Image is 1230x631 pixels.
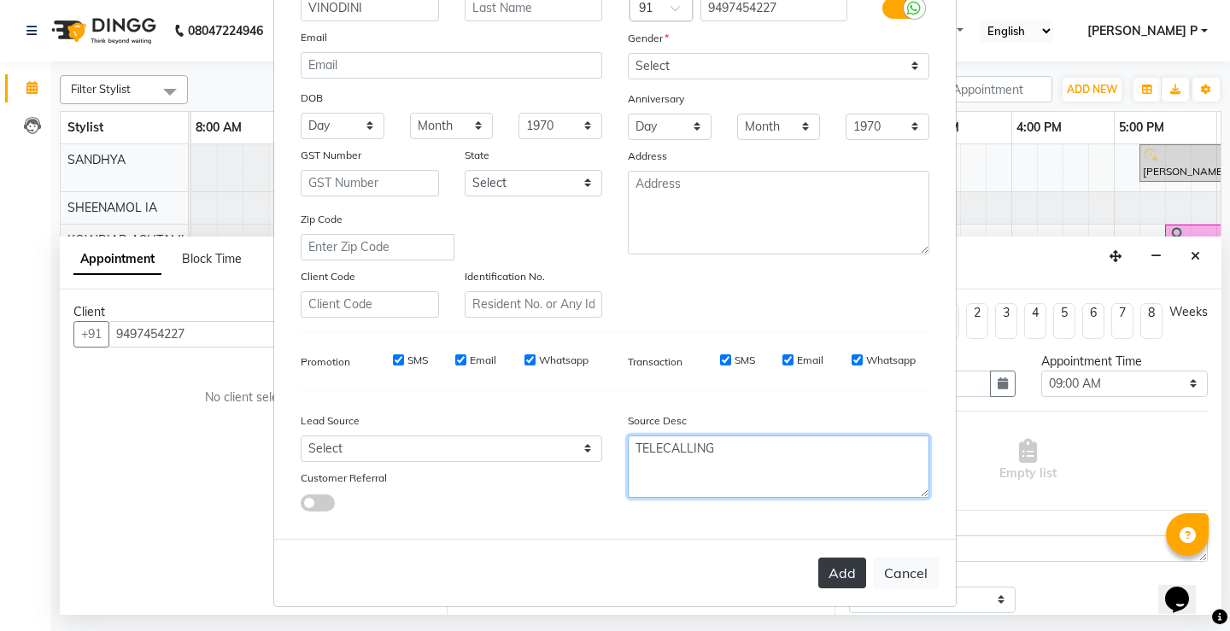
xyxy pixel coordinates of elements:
[628,149,667,164] label: Address
[301,30,327,45] label: Email
[628,354,682,370] label: Transaction
[301,170,439,196] input: GST Number
[470,353,496,368] label: Email
[301,354,350,370] label: Promotion
[301,413,360,429] label: Lead Source
[628,413,687,429] label: Source Desc
[301,212,343,227] label: Zip Code
[866,353,916,368] label: Whatsapp
[301,291,439,318] input: Client Code
[301,470,387,486] label: Customer Referral
[465,269,545,284] label: Identification No.
[628,31,669,46] label: Gender
[818,558,866,588] button: Add
[628,91,684,107] label: Anniversary
[301,91,323,106] label: DOB
[301,52,602,79] input: Email
[465,291,603,318] input: Resident No. or Any Id
[465,148,489,163] label: State
[407,353,428,368] label: SMS
[539,353,589,368] label: Whatsapp
[301,269,355,284] label: Client Code
[873,557,939,589] button: Cancel
[301,148,361,163] label: GST Number
[301,234,454,260] input: Enter Zip Code
[797,353,823,368] label: Email
[735,353,755,368] label: SMS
